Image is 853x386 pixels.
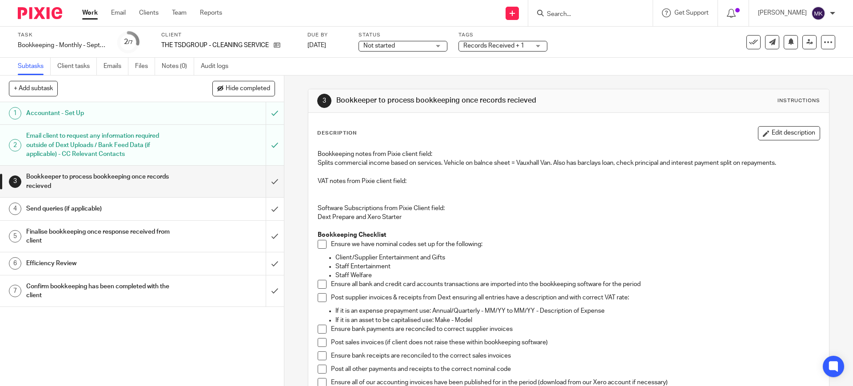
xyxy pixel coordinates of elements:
a: Notes (0) [162,58,194,75]
p: Client/Supplier Entertainment and Gifts [335,253,819,262]
label: Tags [458,32,547,39]
p: Splits commercial income based on services. Vehicle on balnce sheet = Vauxhall Van. Also has barc... [318,159,819,167]
a: Client tasks [57,58,97,75]
label: Due by [307,32,347,39]
div: Instructions [777,97,820,104]
div: 3 [9,175,21,188]
p: Bookkeeping notes from Pixie client field: [318,150,819,159]
strong: Bookkeeping Checklist [318,232,386,238]
p: Ensure bank payments are reconciled to correct supplier invoices [331,325,819,334]
a: Emails [104,58,128,75]
p: [PERSON_NAME] [758,8,807,17]
div: 2 [124,37,133,47]
a: Clients [139,8,159,17]
p: Ensure bank receipts are reconciled to the correct sales invoices [331,351,819,360]
p: THE TSDGROUP - CLEANING SERVICES LTD [161,41,269,50]
span: Get Support [674,10,709,16]
p: Staff Welfare [335,271,819,280]
div: 2 [9,139,21,151]
label: Client [161,32,296,39]
a: Work [82,8,98,17]
button: Edit description [758,126,820,140]
p: If it is an asset to be capitalised use: Make - Model [335,316,819,325]
div: 7 [9,285,21,297]
img: Pixie [18,7,62,19]
p: Description [317,130,357,137]
a: Team [172,8,187,17]
a: Audit logs [201,58,235,75]
p: VAT notes from Pixie client field: [318,177,819,186]
h1: Finalise bookkeeping once response received from client [26,225,180,248]
span: Not started [363,43,395,49]
p: Software Subscriptions from Pixie Client field: [318,204,819,213]
p: Ensure we have nominal codes set up for the following: [331,240,819,249]
p: If it is an expense prepayment use: Annual/Quarterly - MM/YY to MM/YY - Description of Expense [335,306,819,315]
label: Status [359,32,447,39]
img: svg%3E [811,6,825,20]
div: 3 [317,94,331,108]
input: Search [546,11,626,19]
span: [DATE] [307,42,326,48]
p: Dext Prepare and Xero Starter [318,213,819,222]
h1: Send queries (if applicable) [26,202,180,215]
a: Files [135,58,155,75]
p: Ensure all bank and credit card accounts transactions are imported into the bookkeeping software ... [331,280,819,289]
label: Task [18,32,107,39]
h1: Bookkeeper to process bookkeeping once records recieved [26,170,180,193]
span: Hide completed [226,85,270,92]
div: Bookkeeping - Monthly - September [18,41,107,50]
h1: Efficiency Review [26,257,180,270]
div: 5 [9,230,21,243]
a: Subtasks [18,58,51,75]
p: Post supplier invoices & receipts from Dext ensuring all entries have a description and with corr... [331,293,819,302]
h1: Accountant - Set Up [26,107,180,120]
span: Records Received + 1 [463,43,524,49]
a: Reports [200,8,222,17]
a: Email [111,8,126,17]
h1: Confirm bookkeeping has been completed with the client [26,280,180,302]
button: + Add subtask [9,81,58,96]
p: Staff Entertainment [335,262,819,271]
small: /7 [128,40,133,45]
button: Hide completed [212,81,275,96]
h1: Bookkeeper to process bookkeeping once records recieved [336,96,588,105]
p: Post all other payments and receipts to the correct nominal code [331,365,819,374]
p: Post sales invoices (if client does not raise these within bookkeeping software) [331,338,819,347]
div: 1 [9,107,21,119]
div: 6 [9,257,21,270]
div: 4 [9,203,21,215]
h1: Email client to request any information required outside of Dext Uploads / Bank Feed Data (if app... [26,129,180,161]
